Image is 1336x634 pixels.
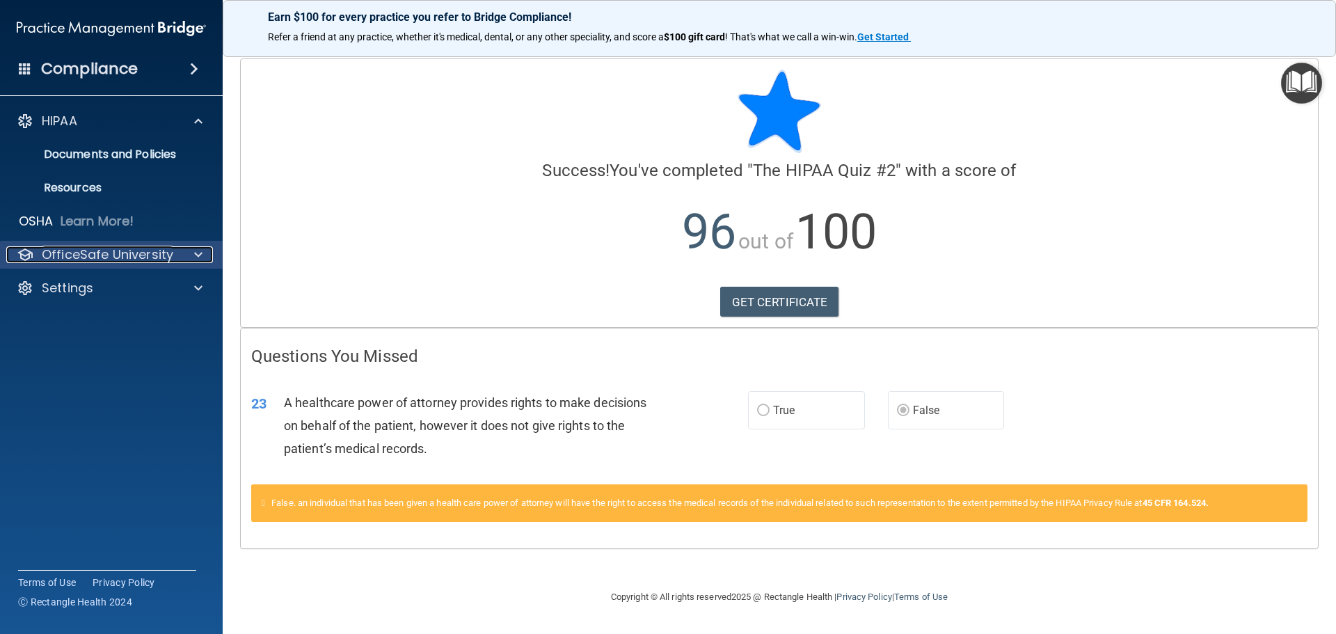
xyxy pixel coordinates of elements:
h4: Questions You Missed [251,347,1307,365]
span: 23 [251,395,267,412]
span: Refer a friend at any practice, whether it's medical, dental, or any other speciality, and score a [268,31,664,42]
span: True [773,404,795,417]
h4: You've completed " " with a score of [251,161,1307,180]
span: ! That's what we call a win-win. [725,31,857,42]
iframe: Drift Widget Chat Controller [1266,538,1319,591]
a: 45 CFR 164.524. [1143,498,1209,508]
a: HIPAA [17,113,202,129]
a: Terms of Use [18,576,76,589]
input: True [757,406,770,416]
span: Ⓒ Rectangle Health 2024 [18,595,132,609]
a: Get Started [857,31,911,42]
span: False [913,404,940,417]
p: OSHA [19,213,54,230]
span: Success! [542,161,610,180]
p: HIPAA [42,113,77,129]
a: GET CERTIFICATE [720,287,839,317]
p: Earn $100 for every practice you refer to Bridge Compliance! [268,10,1291,24]
span: False. an individual that has been given a health care power of attorney will have the right to a... [271,498,1209,508]
input: False [897,406,909,416]
p: Settings [42,280,93,296]
a: Privacy Policy [836,592,891,602]
a: Terms of Use [894,592,948,602]
h4: Compliance [41,59,138,79]
span: out of [738,229,793,253]
button: Open Resource Center [1281,63,1322,104]
strong: Get Started [857,31,909,42]
img: PMB logo [17,15,206,42]
a: Privacy Policy [93,576,155,589]
p: OfficeSafe University [42,246,173,263]
p: Learn More! [61,213,134,230]
a: Settings [17,280,202,296]
span: 96 [682,203,736,260]
strong: $100 gift card [664,31,725,42]
a: OfficeSafe University [17,246,202,263]
span: The HIPAA Quiz #2 [753,161,896,180]
div: Copyright © All rights reserved 2025 @ Rectangle Health | | [525,575,1033,619]
p: Resources [9,181,199,195]
span: A healthcare power of attorney provides rights to make decisions on behalf of the patient, howeve... [284,395,646,456]
img: blue-star-rounded.9d042014.png [738,70,821,153]
span: 100 [795,203,877,260]
p: Documents and Policies [9,148,199,161]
